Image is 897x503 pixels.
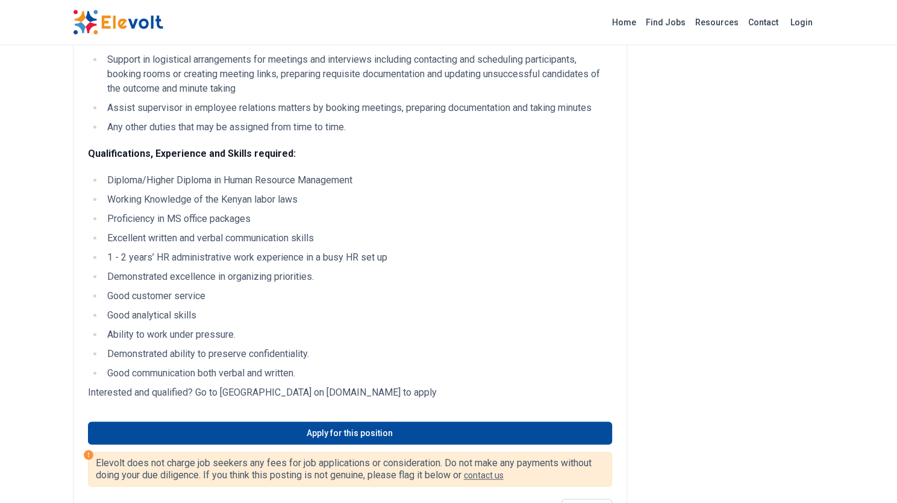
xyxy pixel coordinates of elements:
[641,13,690,32] a: Find Jobs
[104,101,612,115] li: Assist supervisor in employee relations matters by booking meetings, preparing documentation and ...
[837,445,897,503] iframe: Chat Widget
[743,13,783,32] a: Contact
[104,212,612,226] li: Proficiency in MS office packages
[104,231,612,245] li: Excellent written and verbal communication skills
[88,148,296,159] strong: Qualifications, Experience and Skills required:
[73,10,163,35] img: Elevolt
[104,347,612,361] li: Demonstrated ability to preserve confidentiality.
[690,13,743,32] a: Resources
[783,10,820,34] a: Login
[104,120,612,134] li: Any other duties that may be assigned from time to time.
[104,250,612,265] li: 1 - 2 years’ HR administrative work experience in a busy HR set up
[104,192,612,207] li: Working Knowledge of the Kenyan labor laws
[464,470,504,480] a: contact us
[88,422,612,444] a: Apply for this position
[104,270,612,284] li: Demonstrated excellence in organizing priorities.
[104,289,612,303] li: Good customer service
[104,327,612,342] li: Ability to work under pressure.
[607,13,641,32] a: Home
[96,457,604,481] p: Elevolt does not charge job seekers any fees for job applications or consideration. Do not make a...
[88,385,612,400] p: Interested and qualified? Go to [GEOGRAPHIC_DATA] on [DOMAIN_NAME] to apply
[104,52,612,96] li: Support in logistical arrangements for meetings and interviews including contacting and schedulin...
[104,173,612,188] li: Diploma/Higher Diploma in Human Resource Management
[104,366,612,381] li: Good communication both verbal and written.
[104,308,612,323] li: Good analytical skills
